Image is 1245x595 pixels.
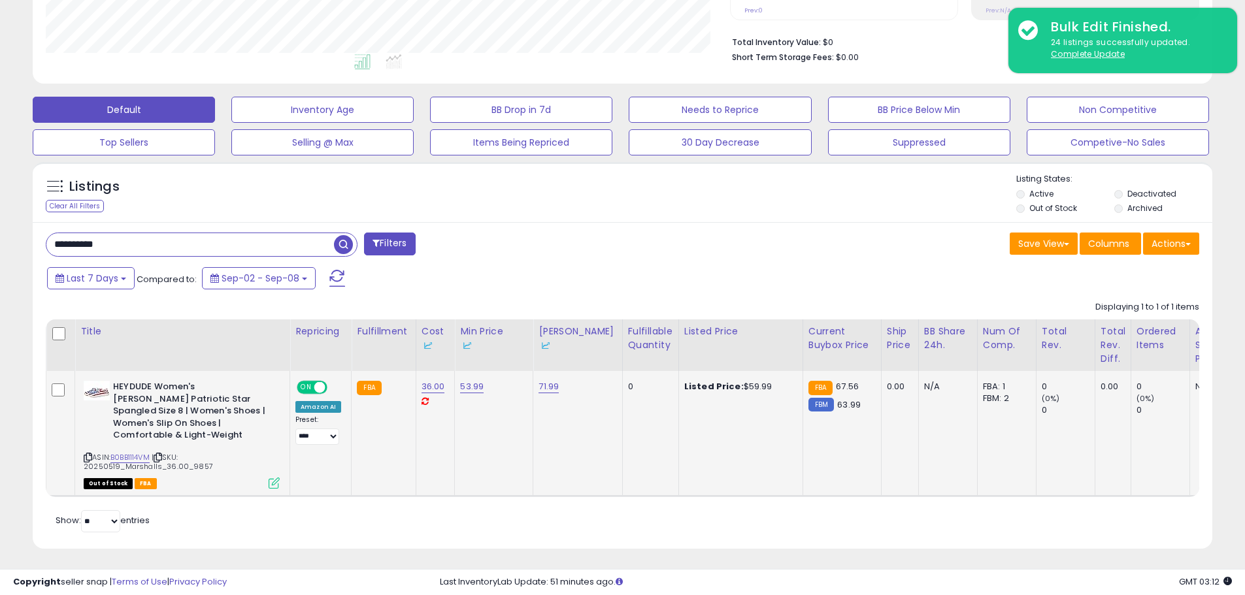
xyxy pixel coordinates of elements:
span: Last 7 Days [67,272,118,285]
button: Last 7 Days [47,267,135,289]
div: Repricing [295,325,346,338]
div: Some or all of the values in this column are provided from Inventory Lab. [460,338,527,352]
a: 36.00 [422,380,445,393]
li: $0 [732,33,1189,49]
button: Suppressed [828,129,1010,155]
small: Prev: N/A [986,7,1011,14]
span: Show: entries [56,514,150,526]
b: HEYDUDE Women's [PERSON_NAME] Patriotic Star Spangled Size 8 | Women's Shoes | Women's Slip On Sh... [113,381,272,445]
div: N/A [924,381,967,393]
div: Min Price [460,325,527,352]
div: Last InventoryLab Update: 51 minutes ago. [440,576,1232,588]
span: FBA [135,478,157,489]
p: Listing States: [1016,173,1212,185]
h5: Listings [69,178,120,196]
button: Columns [1080,233,1141,255]
div: Displaying 1 to 1 of 1 items [1095,301,1199,314]
img: InventoryLab Logo [539,339,552,352]
small: FBA [808,381,833,395]
div: 0 [628,381,669,393]
div: 0 [1042,381,1095,393]
div: BB Share 24h. [924,325,972,352]
button: Save View [1010,233,1078,255]
div: Ship Price [887,325,913,352]
div: Some or all of the values in this column are provided from Inventory Lab. [422,338,450,352]
div: FBA: 1 [983,381,1026,393]
label: Out of Stock [1029,202,1077,214]
button: Inventory Age [231,97,414,123]
div: Total Rev. [1042,325,1089,352]
div: Bulk Edit Finished. [1041,18,1227,37]
div: Fulfillment [357,325,410,338]
div: 0.00 [1101,381,1121,393]
div: Num of Comp. [983,325,1031,352]
button: Items Being Repriced [430,129,612,155]
small: (0%) [1137,393,1155,404]
button: BB Price Below Min [828,97,1010,123]
div: Title [80,325,284,338]
button: Needs to Reprice [629,97,811,123]
button: Default [33,97,215,123]
small: (0%) [1042,393,1060,404]
a: 71.99 [539,380,559,393]
div: [PERSON_NAME] [539,325,616,352]
button: Sep-02 - Sep-08 [202,267,316,289]
small: Prev: 0 [744,7,763,14]
div: Total Rev. Diff. [1101,325,1125,366]
a: B0BB1114VM [110,452,150,463]
img: InventoryLab Logo [422,339,435,352]
span: All listings that are currently out of stock and unavailable for purchase on Amazon [84,478,133,489]
div: 0.00 [887,381,908,393]
strong: Copyright [13,575,61,588]
span: 2025-09-16 03:12 GMT [1179,575,1232,588]
div: 0 [1137,381,1189,393]
img: 41L8R4OagVL._SL40_.jpg [84,381,110,400]
small: FBA [357,381,381,395]
span: Columns [1088,237,1129,250]
label: Archived [1127,202,1163,214]
label: Active [1029,188,1054,199]
div: Some or all of the values in this column are provided from Inventory Lab. [539,338,616,352]
span: 63.99 [837,398,861,411]
div: seller snap | | [13,576,227,588]
div: Current Buybox Price [808,325,876,352]
button: Non Competitive [1027,97,1209,123]
div: N/A [1195,381,1238,393]
div: 0 [1042,404,1095,416]
div: Amazon AI [295,401,341,413]
button: BB Drop in 7d [430,97,612,123]
span: Compared to: [137,273,197,285]
span: 67.56 [836,380,859,393]
div: Preset: [295,415,341,445]
b: Listed Price: [684,380,744,393]
span: | SKU: 20250519_Marshalls_36.00_9857 [84,452,213,472]
div: Avg Selling Price [1195,325,1243,366]
a: Privacy Policy [169,575,227,588]
u: Complete Update [1051,48,1125,59]
span: Sep-02 - Sep-08 [222,272,299,285]
div: 0 [1137,404,1189,416]
div: FBM: 2 [983,393,1026,404]
button: Filters [364,233,415,255]
img: InventoryLab Logo [460,339,473,352]
button: Top Sellers [33,129,215,155]
button: Selling @ Max [231,129,414,155]
button: Competive-No Sales [1027,129,1209,155]
a: 53.99 [460,380,484,393]
div: Listed Price [684,325,797,338]
div: Clear All Filters [46,200,104,212]
b: Short Term Storage Fees: [732,52,834,63]
div: Fulfillable Quantity [628,325,673,352]
button: Actions [1143,233,1199,255]
span: $0.00 [836,51,859,63]
div: Cost [422,325,450,352]
span: OFF [325,382,346,393]
div: $59.99 [684,381,793,393]
span: ON [298,382,314,393]
label: Deactivated [1127,188,1176,199]
button: 30 Day Decrease [629,129,811,155]
small: FBM [808,398,834,411]
div: 24 listings successfully updated. [1041,37,1227,61]
div: ASIN: [84,381,280,487]
a: Terms of Use [112,575,167,588]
